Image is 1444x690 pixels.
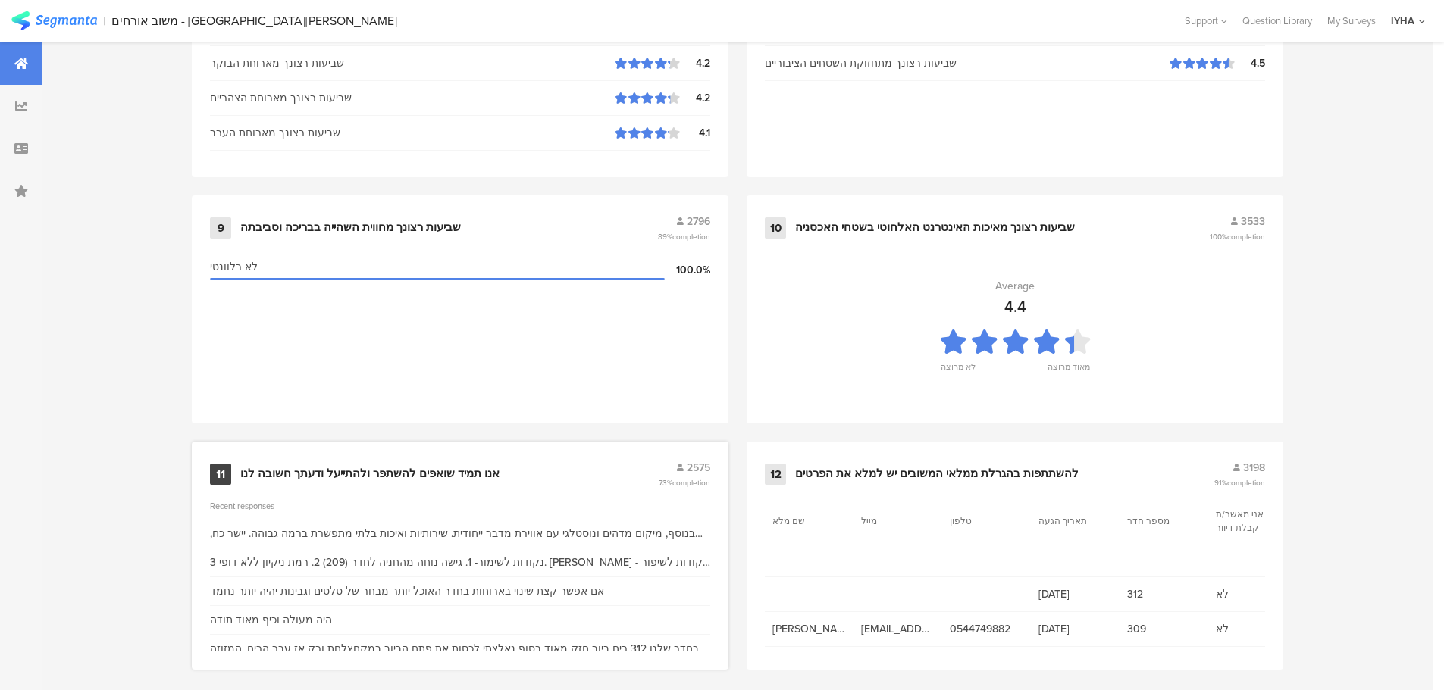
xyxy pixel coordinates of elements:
[861,621,935,637] span: [EMAIL_ADDRESS][DOMAIN_NAME]
[210,55,615,71] div: שביעות רצונך מארוחת הבוקר
[1210,231,1265,242] span: 100%
[861,514,929,528] section: מייל
[1235,14,1320,28] a: Question Library
[765,55,1170,71] div: שביעות רצונך מתחזוקת השטחים הציבוריים
[210,526,710,542] div: בנוסף, מיקום מדהים ונוסטלגי עם אווירת מדבר ייחודית. שירותיות ואיכות בלתי מתפשרת ברמה גבוהה. יישר ...
[1243,460,1265,476] span: 3198
[1185,9,1227,33] div: Support
[111,14,397,28] div: משוב אורחים - [GEOGRAPHIC_DATA][PERSON_NAME]
[765,464,786,485] div: 12
[1241,214,1265,229] span: 3533
[1038,586,1112,602] span: [DATE]
[665,262,710,278] div: 100.0%
[1216,621,1289,637] span: לא
[1038,621,1112,637] span: [DATE]
[687,460,710,476] span: 2575
[772,621,846,637] span: [PERSON_NAME]
[1127,514,1195,528] section: מספר חדר
[995,278,1035,294] div: Average
[210,464,231,485] div: 11
[687,214,710,229] span: 2796
[1235,55,1265,71] div: 4.5
[795,220,1075,236] div: שביעות רצונך מאיכות האינטרנט האלחוטי בשטחי האכסניה
[1227,231,1265,242] span: completion
[210,612,332,628] div: היה מעולה וכיף מאוד תודה
[680,90,710,106] div: 4.2
[210,583,604,599] div: אם אפשר קצת שינוי בארוחות בחדר האוכל יותר מבחר של סלטים וגבינות יהיה יותר נחמד
[1038,514,1107,528] section: תאריך הגעה
[1127,586,1201,602] span: 312
[210,125,615,141] div: שביעות רצונך מארוחת הערב
[1216,586,1289,602] span: לא
[1214,477,1265,489] span: 91%
[103,12,105,30] div: |
[680,125,710,141] div: 4.1
[950,621,1023,637] span: 0544749882
[765,217,786,239] div: 10
[240,467,500,482] div: אנו תמיד שואפים להשתפר ולהתייעל ודעתך חשובה לנו
[1127,621,1201,637] span: 309
[1391,14,1414,28] div: IYHA
[210,641,710,657] div: בחדר שלנו 312 ריח ביוב חזק מאוד בסוף נאלצתי לכסות את פתח הביוב במקחץלחת ורק אז עבר הריח. המזוזה נ...
[11,11,97,30] img: segmanta logo
[210,217,231,239] div: 9
[672,231,710,242] span: completion
[772,514,841,528] section: שם מלא
[240,220,461,236] div: שביעות רצונך מחווית השהייה בבריכה וסביבתה
[950,514,1018,528] section: טלפון
[1004,295,1026,318] div: 4.4
[941,361,976,382] div: לא מרוצה
[680,55,710,71] div: 4.2
[210,90,615,106] div: שביעות רצונך מארוחת הצהריים
[210,259,258,275] span: לא רלוונטי
[1227,477,1265,489] span: completion
[1216,507,1284,535] section: אני מאשר/ת קבלת דיוור
[795,467,1079,482] div: להשתתפות בהגרלת ממלאי המשובים יש למלא את הפרטים
[210,500,710,512] div: Recent responses
[1320,14,1383,28] a: My Surveys
[672,477,710,489] span: completion
[210,554,710,570] div: נקודות לשימור- 1. גישה נוחה מהחניה לחדר (209) 2. רמת ניקיון ללא דופי 3. [PERSON_NAME] נקודות לשיפ...
[1048,361,1090,382] div: מאוד מרוצה
[659,477,710,489] span: 73%
[658,231,710,242] span: 89%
